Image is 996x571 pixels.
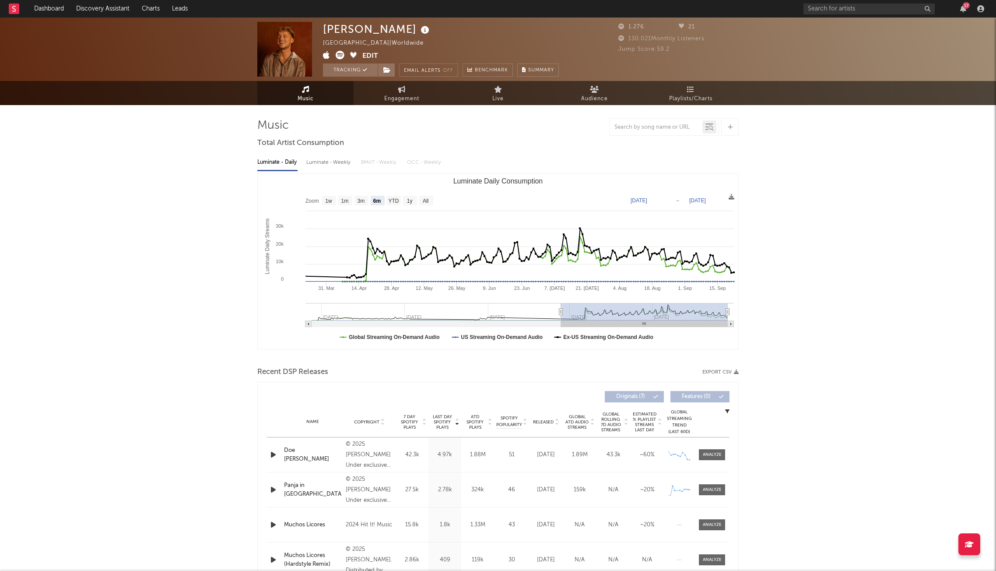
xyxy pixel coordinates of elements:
[284,481,341,498] a: Panja in [GEOGRAPHIC_DATA]
[610,394,651,399] span: Originals ( 7 )
[618,24,644,30] span: 1.276
[531,486,561,494] div: [DATE]
[496,556,527,564] div: 30
[346,474,393,506] div: © 2025 [PERSON_NAME] Under exclusive license to Warner Music Benelux B.V.
[325,198,332,204] text: 1w
[709,285,726,291] text: 15. Sep
[463,521,492,529] div: 1.33M
[496,521,527,529] div: 43
[702,370,739,375] button: Export CSV
[341,198,349,204] text: 1m
[632,412,656,433] span: Estimated % Playlist Streams Last Day
[431,521,459,529] div: 1.8k
[528,68,554,73] span: Summary
[450,81,546,105] a: Live
[563,334,653,340] text: Ex-US Streaming On-Demand Audio
[670,391,729,402] button: Features(0)
[531,451,561,459] div: [DATE]
[258,174,738,349] svg: Luminate Daily Consumption
[431,486,459,494] div: 2.78k
[546,81,642,105] a: Audience
[514,285,530,291] text: 23. Jun
[305,198,319,204] text: Zoom
[384,285,399,291] text: 28. Apr
[354,81,450,105] a: Engagement
[496,486,527,494] div: 46
[257,138,344,148] span: Total Artist Consumption
[531,521,561,529] div: [DATE]
[388,198,399,204] text: YTD
[284,521,341,529] a: Muchos Licores
[373,198,381,204] text: 6m
[679,24,695,30] span: 21
[483,285,496,291] text: 9. Jun
[599,412,623,433] span: Global Rolling 7D Audio Streams
[257,367,328,377] span: Recent DSP Releases
[531,556,561,564] div: [DATE]
[632,556,662,564] div: N/A
[492,94,504,104] span: Live
[642,81,739,105] a: Playlists/Charts
[384,94,419,104] span: Engagement
[318,285,335,291] text: 31. Mar
[306,155,352,170] div: Luminate - Weekly
[463,451,492,459] div: 1.88M
[675,197,680,204] text: →
[461,334,543,340] text: US Streaming On-Demand Audio
[631,197,647,204] text: [DATE]
[613,285,627,291] text: 4. Aug
[431,414,454,430] span: Last Day Spotify Plays
[565,486,594,494] div: 159k
[463,486,492,494] div: 324k
[533,419,554,425] span: Released
[963,2,970,9] div: 17
[581,94,608,104] span: Audience
[605,391,664,402] button: Originals(7)
[257,81,354,105] a: Music
[599,556,628,564] div: N/A
[669,94,712,104] span: Playlists/Charts
[358,198,365,204] text: 3m
[565,414,589,430] span: Global ATD Audio Streams
[496,451,527,459] div: 51
[565,521,594,529] div: N/A
[284,551,341,568] a: Muchos Licores (Hardstyle Remix)
[618,46,670,52] span: Jump Score: 59.2
[618,36,705,42] span: 130.021 Monthly Listeners
[599,486,628,494] div: N/A
[351,285,367,291] text: 14. Apr
[416,285,433,291] text: 12. May
[463,414,487,430] span: ATD Spotify Plays
[346,520,393,530] div: 2024 Hit It! Music
[676,394,716,399] span: Features ( 0 )
[323,38,434,49] div: [GEOGRAPHIC_DATA] | Worldwide
[475,65,508,76] span: Benchmark
[565,451,594,459] div: 1.89M
[276,223,284,229] text: 30k
[575,285,599,291] text: 21. [DATE]
[565,556,594,564] div: N/A
[463,63,513,77] a: Benchmark
[362,51,378,62] button: Edit
[399,63,458,77] button: Email AlertsOff
[407,198,413,204] text: 1y
[463,556,492,564] div: 119k
[803,4,935,14] input: Search for artists
[398,556,426,564] div: 2.86k
[644,285,660,291] text: 18. Aug
[431,556,459,564] div: 409
[398,414,421,430] span: 7 Day Spotify Plays
[354,419,379,425] span: Copyright
[323,63,378,77] button: Tracking
[496,415,522,428] span: Spotify Popularity
[276,259,284,264] text: 10k
[346,439,393,471] div: © 2025 [PERSON_NAME] Under exclusive license to Warner Music Benelux B.V.
[284,446,341,463] a: Doe [PERSON_NAME]
[610,124,702,131] input: Search by song name or URL
[349,334,440,340] text: Global Streaming On-Demand Audio
[599,521,628,529] div: N/A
